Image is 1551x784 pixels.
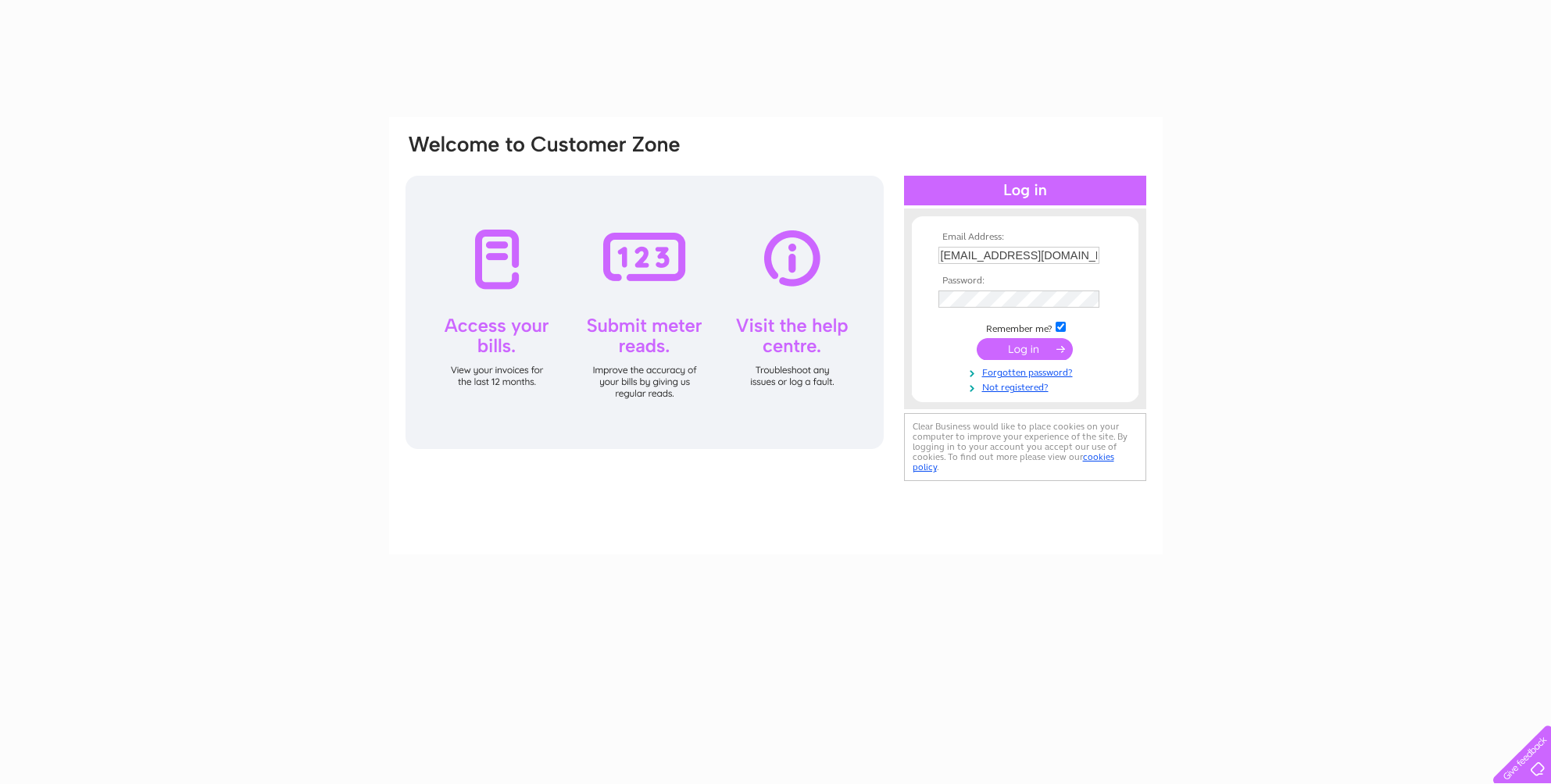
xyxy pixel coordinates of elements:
[977,338,1073,360] input: Submit
[913,451,1114,472] a: cookies policy
[935,276,1116,287] th: Password:
[935,232,1116,243] th: Email Address:
[938,364,1116,379] a: Forgotten password?
[904,413,1146,481] div: Clear Business would like to place cookies on your computer to improve your experience of the sit...
[935,319,1116,335] td: Remember me?
[938,379,1116,394] a: Not registered?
